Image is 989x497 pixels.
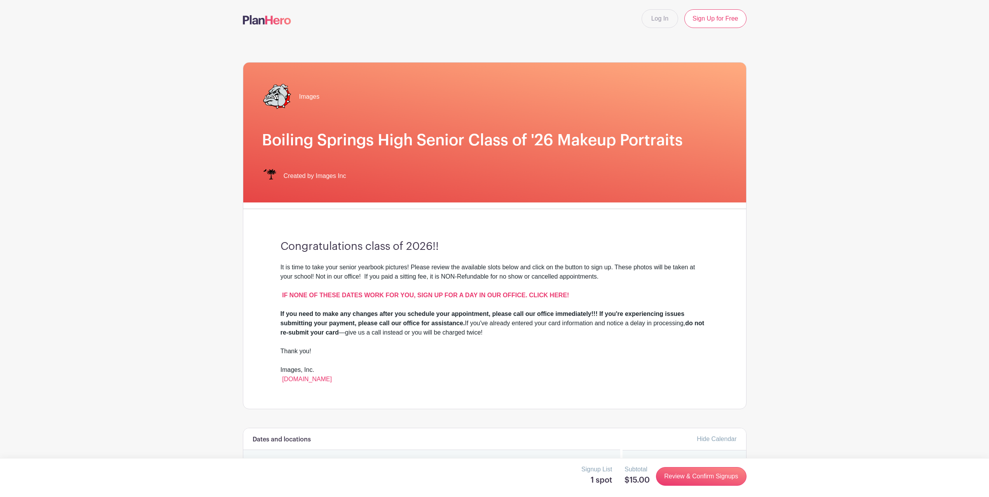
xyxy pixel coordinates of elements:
div: It is time to take your senior yearbook pictures! Please review the available slots below and cli... [281,263,709,309]
a: Hide Calendar [697,436,736,442]
div: Images, Inc. [281,365,709,384]
span: Images [299,92,319,101]
p: Signup List [581,465,612,474]
a: Log In [642,9,678,28]
a: IF NONE OF THESE DATES WORK FOR YOU, SIGN UP FOR A DAY IN OUR OFFICE. CLICK HERE! [282,292,569,298]
a: [DOMAIN_NAME] [282,376,332,382]
div: Thank you! [281,347,709,365]
h5: 1 spot [581,476,612,485]
img: bshs%20transp..png [262,81,293,112]
div: If you've already entered your card information and notice a delay in processing, —give us a call... [281,309,709,347]
a: Review & Confirm Signups [656,467,746,486]
strong: If you need to make any changes after you schedule your appointment, please call our office immed... [281,310,685,326]
span: Created by Images Inc [284,171,346,181]
p: Subtotal [624,465,650,474]
h3: Congratulations class of 2026!! [281,240,709,253]
h5: $15.00 [624,476,650,485]
strong: do not re-submit your card [281,320,705,336]
img: logo-507f7623f17ff9eddc593b1ce0a138ce2505c220e1c5a4e2b4648c50719b7d32.svg [243,15,291,24]
img: IMAGES%20logo%20transparenT%20PNG%20s.png [262,168,277,184]
h1: Boiling Springs High Senior Class of '26 Makeup Portraits [262,131,727,150]
h6: Dates and locations [253,436,311,443]
a: Sign Up for Free [684,9,746,28]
